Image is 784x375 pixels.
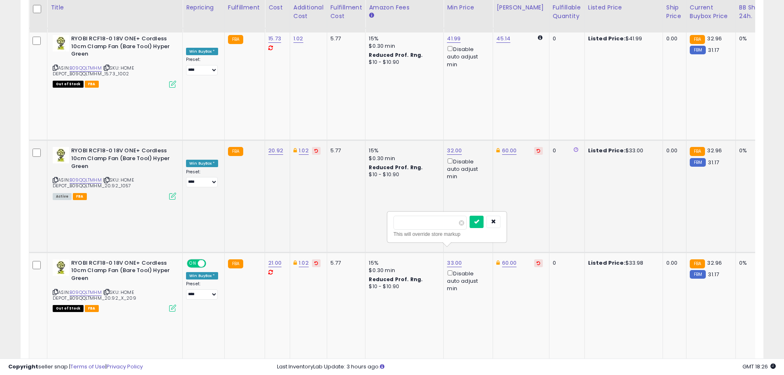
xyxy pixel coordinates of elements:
div: Last InventoryLab Update: 3 hours ago. [277,363,776,371]
div: 15% [369,259,437,267]
b: RYOBI RCF18-0 18V ONE+ Cordless 10cm Clamp Fan (Bare Tool) Hyper Green [71,259,171,284]
div: 0 [553,147,578,154]
div: 0.00 [666,147,680,154]
span: 32.96 [707,35,722,42]
div: Preset: [186,57,218,75]
small: FBA [228,35,243,44]
b: RYOBI RCF18-0 18V ONE+ Cordless 10cm Clamp Fan (Bare Tool) Hyper Green [71,35,171,60]
div: Ship Price [666,3,683,21]
small: FBM [690,270,706,279]
div: 0 [553,35,578,42]
div: ASIN: [53,35,176,87]
small: Amazon Fees. [369,12,374,19]
b: Listed Price: [588,35,626,42]
div: seller snap | | [8,363,143,371]
a: 33.00 [447,259,462,267]
div: 15% [369,35,437,42]
b: Reduced Prof. Rng. [369,51,423,58]
div: $0.30 min [369,267,437,274]
b: RYOBI RCF18-0 18V ONE+ Cordless 10cm Clamp Fan (Bare Tool) Hyper Green [71,147,171,172]
i: This overrides the store level Dynamic Max Price for this listing [496,148,500,153]
span: FBA [85,81,99,88]
a: B09QQLTMHM [70,65,102,72]
div: Disable auto adjust min [447,157,486,181]
div: $10 - $10.90 [369,283,437,290]
div: Win BuyBox * [186,160,218,167]
span: | SKU: HOME DEPOT_B09QQLTMHM_15.73_1002 [53,65,134,77]
a: 60.00 [502,259,517,267]
div: 5.77 [330,259,359,267]
span: 31.17 [708,158,719,166]
span: FBA [73,193,87,200]
small: FBA [690,259,705,268]
span: 31.17 [708,270,719,278]
div: 5.77 [330,147,359,154]
div: $33.00 [588,147,656,154]
div: Amazon Fees [369,3,440,12]
div: Preset: [186,169,218,188]
div: Win BuyBox * [186,272,218,280]
a: 15.73 [268,35,281,43]
div: 0.00 [666,35,680,42]
small: FBM [690,46,706,54]
small: FBA [690,147,705,156]
span: All listings that are currently out of stock and unavailable for purchase on Amazon [53,81,84,88]
div: Repricing [186,3,221,12]
a: 60.00 [502,147,517,155]
a: 20.92 [268,147,283,155]
a: 1.02 [299,259,309,267]
div: ASIN: [53,147,176,199]
div: Current Buybox Price [690,3,732,21]
div: 0% [739,259,766,267]
b: Listed Price: [588,259,626,267]
a: 45.14 [496,35,510,43]
div: 15% [369,147,437,154]
span: 31.17 [708,46,719,54]
div: $10 - $10.90 [369,171,437,178]
b: Reduced Prof. Rng. [369,164,423,171]
a: Privacy Policy [107,363,143,370]
div: Additional Cost [293,3,323,21]
div: 0 [553,259,578,267]
a: B09QQLTMHM [70,177,102,184]
img: 41f4bM-n28L._SL40_.jpg [53,147,69,163]
a: 1.02 [299,147,309,155]
div: This will override store markup [393,230,500,238]
span: | SKU: HOME DEPOT_B09QQLTMHM_20.92_1057 [53,177,134,189]
div: Min Price [447,3,489,12]
span: ON [188,260,198,267]
a: Terms of Use [70,363,105,370]
div: Win BuyBox * [186,48,218,55]
strong: Copyright [8,363,38,370]
b: Listed Price: [588,147,626,154]
i: Revert to store-level Dynamic Max Price [537,149,540,153]
img: 41f4bM-n28L._SL40_.jpg [53,259,69,276]
div: $33.98 [588,259,656,267]
span: 32.96 [707,259,722,267]
span: All listings currently available for purchase on Amazon [53,193,72,200]
div: Disable auto adjust min [447,269,486,293]
div: Fulfillable Quantity [553,3,581,21]
a: 32.00 [447,147,462,155]
span: 2025-08-11 18:26 GMT [742,363,776,370]
div: ASIN: [53,259,176,311]
span: OFF [205,260,218,267]
a: 41.99 [447,35,461,43]
small: FBA [690,35,705,44]
div: [PERSON_NAME] [496,3,545,12]
div: Listed Price [588,3,659,12]
div: $41.99 [588,35,656,42]
a: 21.00 [268,259,281,267]
small: FBM [690,158,706,167]
small: FBA [228,147,243,156]
div: $0.30 min [369,42,437,50]
div: Disable auto adjust min [447,44,486,68]
div: Fulfillment [228,3,261,12]
img: 41f4bM-n28L._SL40_.jpg [53,35,69,51]
div: Preset: [186,281,218,300]
small: FBA [228,259,243,268]
div: Title [51,3,179,12]
div: 0.00 [666,259,680,267]
b: Reduced Prof. Rng. [369,276,423,283]
div: 0% [739,147,766,154]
